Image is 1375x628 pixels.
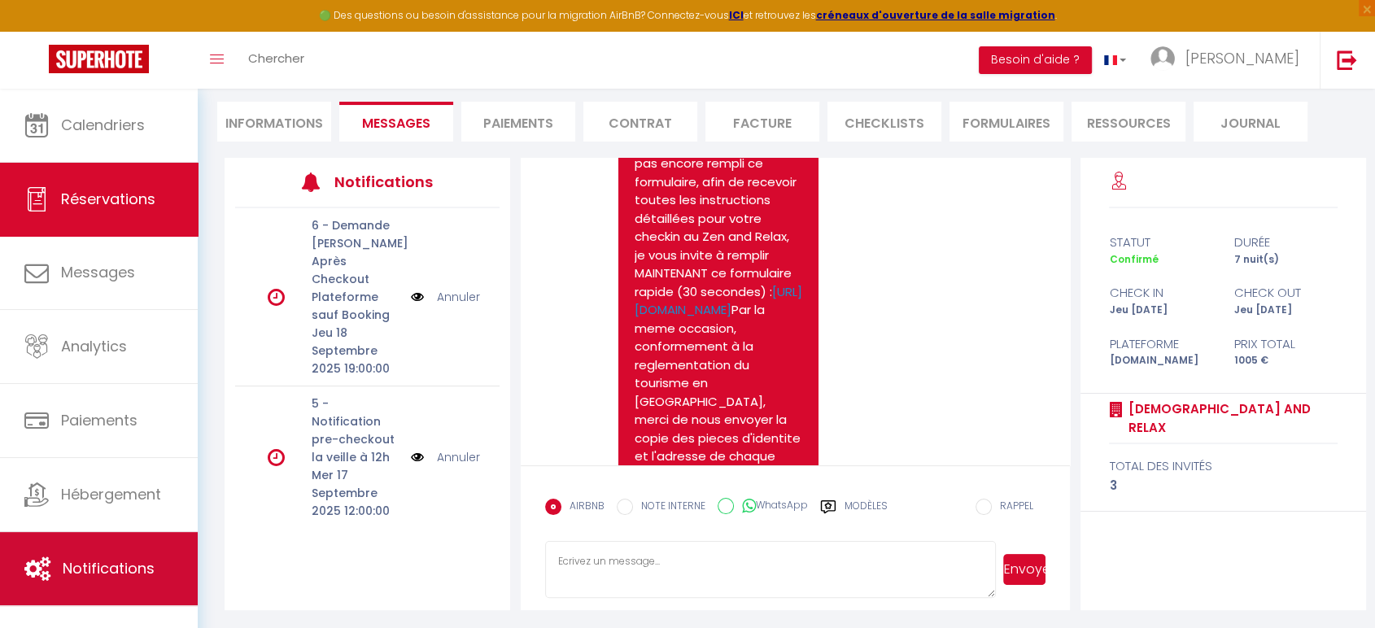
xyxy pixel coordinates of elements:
[362,114,430,133] span: Messages
[561,499,605,517] label: AIRBNB
[13,7,62,55] button: Ouvrir le widget de chat LiveChat
[1109,476,1338,495] div: 3
[1072,102,1185,142] li: Ressources
[734,498,808,516] label: WhatsApp
[1098,334,1223,354] div: Plateforme
[827,102,941,142] li: CHECKLISTS
[705,102,819,142] li: Facture
[61,410,137,430] span: Paiements
[979,46,1092,74] button: Besoin d'aide ?
[949,102,1063,142] li: FORMULAIRES
[1224,303,1348,318] div: Jeu [DATE]
[1224,334,1348,354] div: Prix total
[411,288,424,306] img: NO IMAGE
[61,189,155,209] span: Réservations
[461,102,575,142] li: Paiements
[1194,102,1307,142] li: Journal
[312,395,400,466] p: 5 - Notification pre-checkout la veille à 12h
[729,8,744,22] a: ICI
[1224,233,1348,252] div: durée
[312,466,400,520] p: Mer 17 Septembre 2025 12:00:00
[1098,303,1223,318] div: Jeu [DATE]
[635,283,802,319] a: [URL][DOMAIN_NAME]
[61,262,135,282] span: Messages
[1109,252,1158,266] span: Confirmé
[1109,456,1338,476] div: total des invités
[63,558,155,578] span: Notifications
[583,102,697,142] li: Contrat
[334,164,444,200] h3: Notifications
[61,484,161,504] span: Hébergement
[1306,555,1363,616] iframe: Chat
[217,102,331,142] li: Informations
[633,499,705,517] label: NOTE INTERNE
[1224,252,1348,268] div: 7 nuit(s)
[1098,283,1223,303] div: check in
[1098,353,1223,369] div: [DOMAIN_NAME]
[845,499,888,527] label: Modèles
[1185,48,1299,68] span: [PERSON_NAME]
[1122,399,1338,438] a: [DEMOGRAPHIC_DATA] and Relax
[49,45,149,73] img: Super Booking
[61,115,145,135] span: Calendriers
[61,336,127,356] span: Analytics
[992,499,1033,517] label: RAPPEL
[236,32,316,89] a: Chercher
[1150,46,1175,71] img: ...
[436,448,479,466] a: Annuler
[1224,283,1348,303] div: check out
[312,216,400,324] p: 6 - Demande [PERSON_NAME] Après Checkout Plateforme sauf Booking
[1003,554,1045,585] button: Envoyer
[1098,233,1223,252] div: statut
[1337,50,1357,70] img: logout
[411,448,424,466] img: NO IMAGE
[816,8,1055,22] a: créneaux d'ouverture de la salle migration
[436,288,479,306] a: Annuler
[1138,32,1320,89] a: ... [PERSON_NAME]
[248,50,304,67] span: Chercher
[1224,353,1348,369] div: 1005 €
[312,324,400,377] p: Jeu 18 Septembre 2025 19:00:00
